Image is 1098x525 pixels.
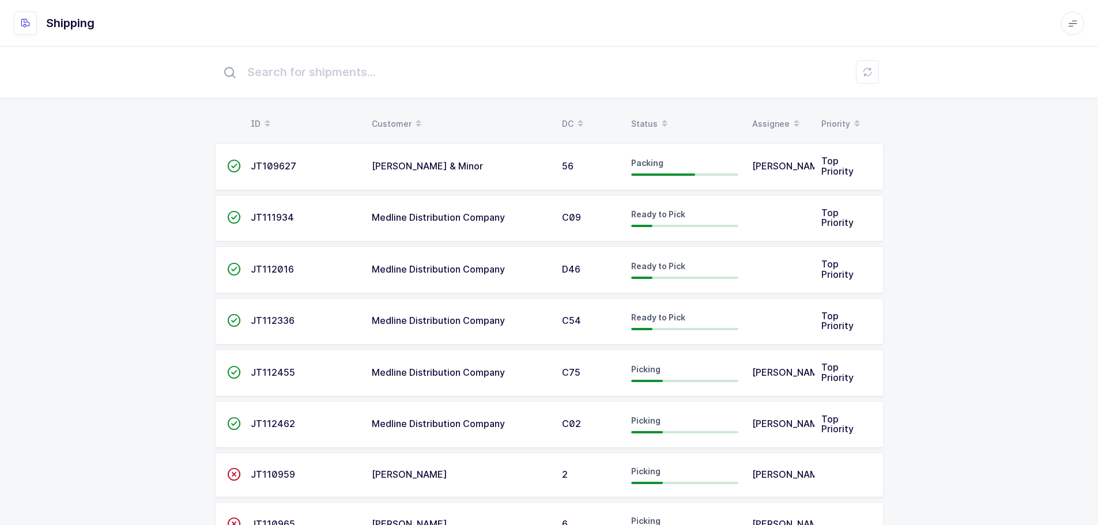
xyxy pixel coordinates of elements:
span:  [227,469,241,480]
span: D46 [562,263,580,275]
span:  [227,418,241,429]
span: Top Priority [821,310,854,332]
span:  [227,315,241,326]
span: [PERSON_NAME] [752,418,828,429]
span: Medline Distribution Company [372,315,505,326]
div: Priority [821,114,877,134]
span: JT112336 [251,315,295,326]
span:  [227,367,241,378]
span: Top Priority [821,361,854,383]
span: C75 [562,367,580,378]
span: Picking [631,466,661,476]
span: Medline Distribution Company [372,263,505,275]
span: JT112016 [251,263,294,275]
span: Ready to Pick [631,261,685,271]
span: Medline Distribution Company [372,211,505,223]
span:  [227,263,241,275]
div: ID [251,114,358,134]
h1: Shipping [46,14,95,32]
span: Ready to Pick [631,209,685,219]
div: Status [631,114,738,134]
span: Ready to Pick [631,312,685,322]
span: [PERSON_NAME] [372,469,447,480]
div: Assignee [752,114,808,134]
span: JT112455 [251,367,295,378]
span:  [227,211,241,223]
span: C54 [562,315,581,326]
span: JT110959 [251,469,295,480]
span: Medline Distribution Company [372,418,505,429]
div: Customer [372,114,548,134]
span: JT111934 [251,211,294,223]
span: Top Priority [821,155,854,177]
span: JT109627 [251,160,296,172]
span: C09 [562,211,581,223]
span:  [227,160,241,172]
span: Picking [631,364,661,374]
span: 2 [562,469,568,480]
span: [PERSON_NAME] & Minor [372,160,483,172]
span: JT112462 [251,418,295,429]
span: 56 [562,160,573,172]
span: [PERSON_NAME] [752,469,828,480]
span: [PERSON_NAME] [752,367,828,378]
span: Picking [631,416,661,425]
span: Top Priority [821,413,854,435]
span: [PERSON_NAME] [752,160,828,172]
input: Search for shipments... [215,54,884,90]
span: Medline Distribution Company [372,367,505,378]
span: Packing [631,158,663,168]
div: DC [562,114,617,134]
span: Top Priority [821,258,854,280]
span: C02 [562,418,581,429]
span: Top Priority [821,207,854,229]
